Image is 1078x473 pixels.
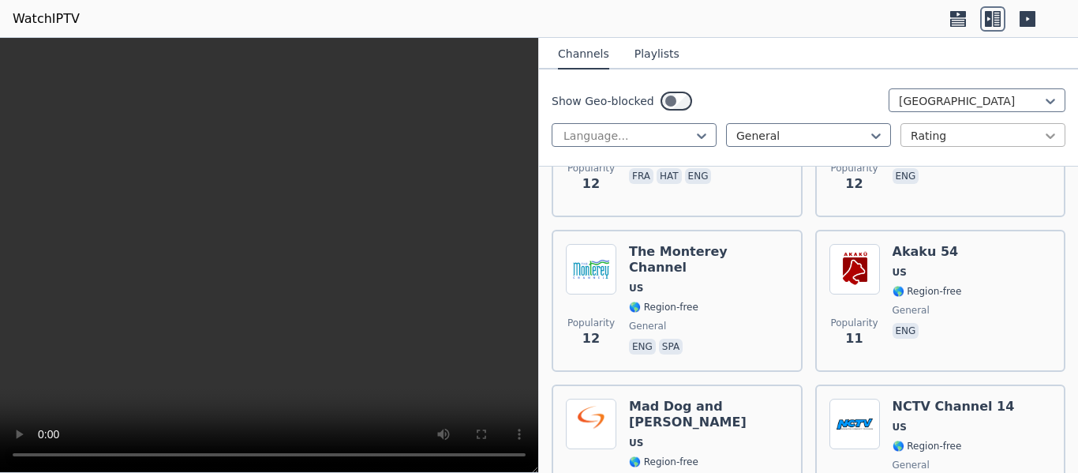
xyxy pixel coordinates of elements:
span: general [893,304,930,317]
span: general [629,320,666,332]
span: US [629,282,643,295]
span: Popularity [567,162,615,175]
p: eng [893,323,919,339]
img: Mad Dog and Merrill [566,399,616,449]
img: The Monterey Channel [566,244,616,295]
span: 12 [582,329,600,348]
span: US [893,421,907,434]
h6: NCTV Channel 14 [893,399,1015,415]
span: US [893,266,907,279]
a: WatchIPTV [13,9,80,28]
span: Popularity [830,317,878,329]
h6: Akaku 54 [893,244,962,260]
p: eng [893,168,919,184]
span: general [893,459,930,471]
span: 🌎 Region-free [893,285,962,298]
button: Playlists [634,39,679,69]
span: US [629,437,643,449]
span: 12 [845,175,863,193]
p: hat [657,168,682,184]
p: eng [685,168,712,184]
span: Popularity [567,317,615,329]
img: Akaku 54 [829,244,880,295]
span: 🌎 Region-free [629,456,698,468]
span: 12 [582,175,600,193]
span: 🌎 Region-free [893,440,962,452]
h6: Mad Dog and [PERSON_NAME] [629,399,788,430]
img: NCTV Channel 14 [829,399,880,449]
label: Show Geo-blocked [552,93,654,109]
h6: The Monterey Channel [629,244,788,276]
p: eng [629,339,656,355]
p: spa [659,339,683,355]
span: 11 [845,329,863,348]
span: Popularity [830,162,878,175]
span: 🌎 Region-free [629,301,698,313]
p: fra [629,168,653,184]
button: Channels [558,39,609,69]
